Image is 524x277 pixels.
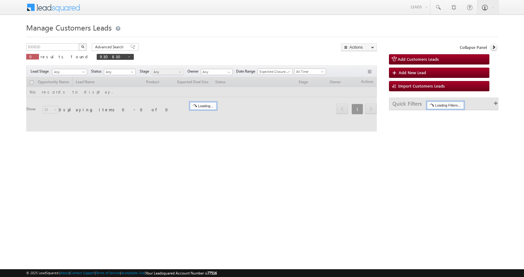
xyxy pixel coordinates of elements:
span: © 2025 LeadSquared | | | | | [26,270,217,276]
span: Stage [140,69,152,74]
img: Search [81,45,84,48]
a: All Time [294,69,326,75]
span: All Time [294,69,324,74]
span: Add New Lead [399,70,426,75]
span: Manage Customers Leads [26,22,112,32]
span: 0 [29,54,36,59]
span: Lead Stage [31,69,51,74]
a: Terms of Service [96,271,120,275]
a: Any [52,69,87,75]
span: 77516 [207,271,217,275]
a: Any [104,69,136,75]
span: Expected Closure Date [258,69,290,74]
div: Loading Filters... [427,102,464,109]
input: Type to Search [201,69,233,75]
span: Add Customers Leads [398,56,439,62]
span: Any [104,69,134,75]
span: Import Customers Leads [398,83,445,88]
span: Your Leadsquared Account Number is [146,271,217,275]
span: Date Range [236,69,258,74]
span: Any [152,69,182,75]
button: Actions [341,43,377,51]
a: Any [152,69,183,75]
span: Status [91,69,104,74]
a: Contact Support [70,271,95,275]
a: Show All Items [224,69,232,75]
span: Collapse Panel [460,45,487,50]
span: results found [41,54,90,59]
a: About [60,271,69,275]
span: Advanced Search [95,44,125,50]
a: Acceptable Use [121,271,145,275]
span: Owner [187,69,201,74]
span: Any [52,69,85,75]
span: 930830 [100,54,124,59]
div: Loading... [190,102,216,110]
a: Expected Closure Date [258,69,293,75]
